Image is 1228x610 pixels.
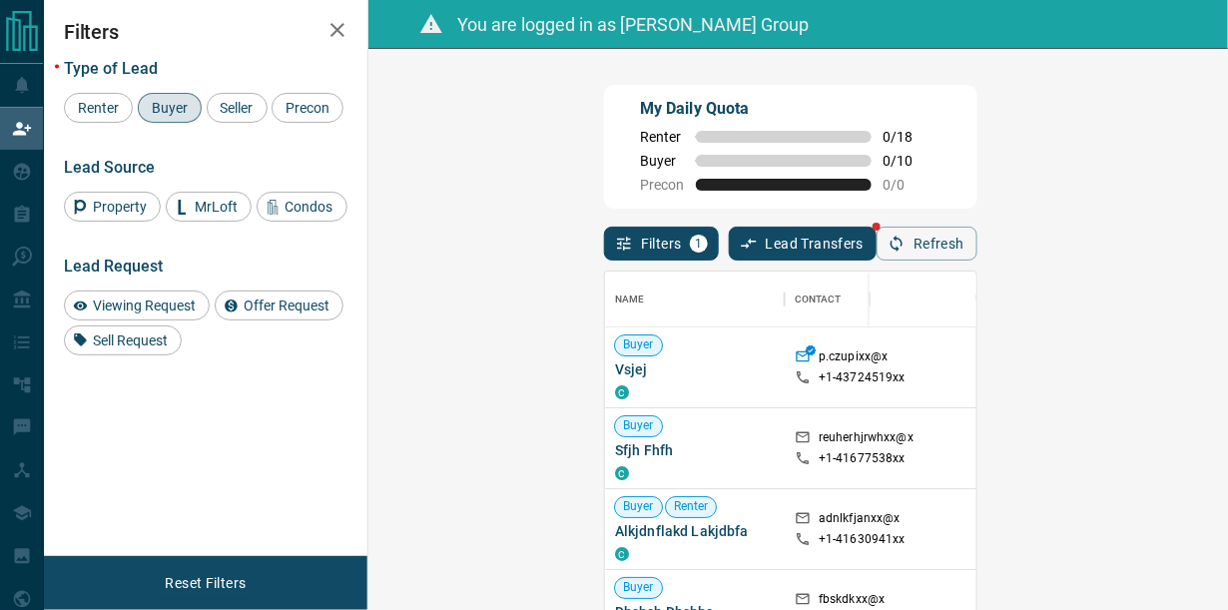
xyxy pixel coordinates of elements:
span: Sfjh Fhfh [615,440,775,460]
div: Offer Request [215,291,343,320]
p: +1- 41630941xx [819,531,906,548]
span: Lead Source [64,158,155,177]
span: Sell Request [86,332,175,348]
div: Condos [257,192,347,222]
span: Buyer [615,417,662,434]
div: condos.ca [615,547,629,561]
div: Contact [785,272,944,327]
span: Condos [279,199,340,215]
div: Contact [795,272,842,327]
button: Lead Transfers [729,227,878,261]
div: Renter [64,93,133,123]
span: Renter [640,129,684,145]
span: Offer Request [237,298,336,313]
span: Vsjej [615,359,775,379]
div: condos.ca [615,466,629,480]
div: Property [64,192,161,222]
div: condos.ca [615,385,629,399]
p: p.czupixx@x [819,348,888,369]
div: Buyer [138,93,202,123]
p: adnlkfjanxx@x [819,510,901,531]
span: Property [86,199,154,215]
button: Filters1 [604,227,719,261]
span: Renter [666,498,717,515]
div: Viewing Request [64,291,210,320]
h2: Filters [64,20,347,44]
button: Reset Filters [152,566,259,600]
span: 0 / 10 [884,153,927,169]
span: Renter [71,100,126,116]
span: MrLoft [188,199,245,215]
span: Precon [640,177,684,193]
div: Sell Request [64,325,182,355]
span: Seller [214,100,261,116]
div: MrLoft [166,192,252,222]
span: Viewing Request [86,298,203,313]
span: 1 [692,237,706,251]
span: Buyer [615,336,662,353]
span: Lead Request [64,257,163,276]
div: Precon [272,93,343,123]
div: Name [605,272,785,327]
div: Seller [207,93,268,123]
p: +1- 41677538xx [819,450,906,467]
p: reuherhjrwhxx@x [819,429,914,450]
span: Type of Lead [64,59,158,78]
p: My Daily Quota [640,97,927,121]
span: Precon [279,100,336,116]
div: Name [615,272,645,327]
span: You are logged in as [PERSON_NAME] Group [458,14,810,35]
span: 0 / 18 [884,129,927,145]
span: Buyer [615,579,662,596]
span: Buyer [145,100,195,116]
span: Buyer [615,498,662,515]
span: Alkjdnflakd Lakjdbfa [615,521,775,541]
button: Refresh [877,227,977,261]
p: +1- 43724519xx [819,369,906,386]
span: 0 / 0 [884,177,927,193]
span: Buyer [640,153,684,169]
